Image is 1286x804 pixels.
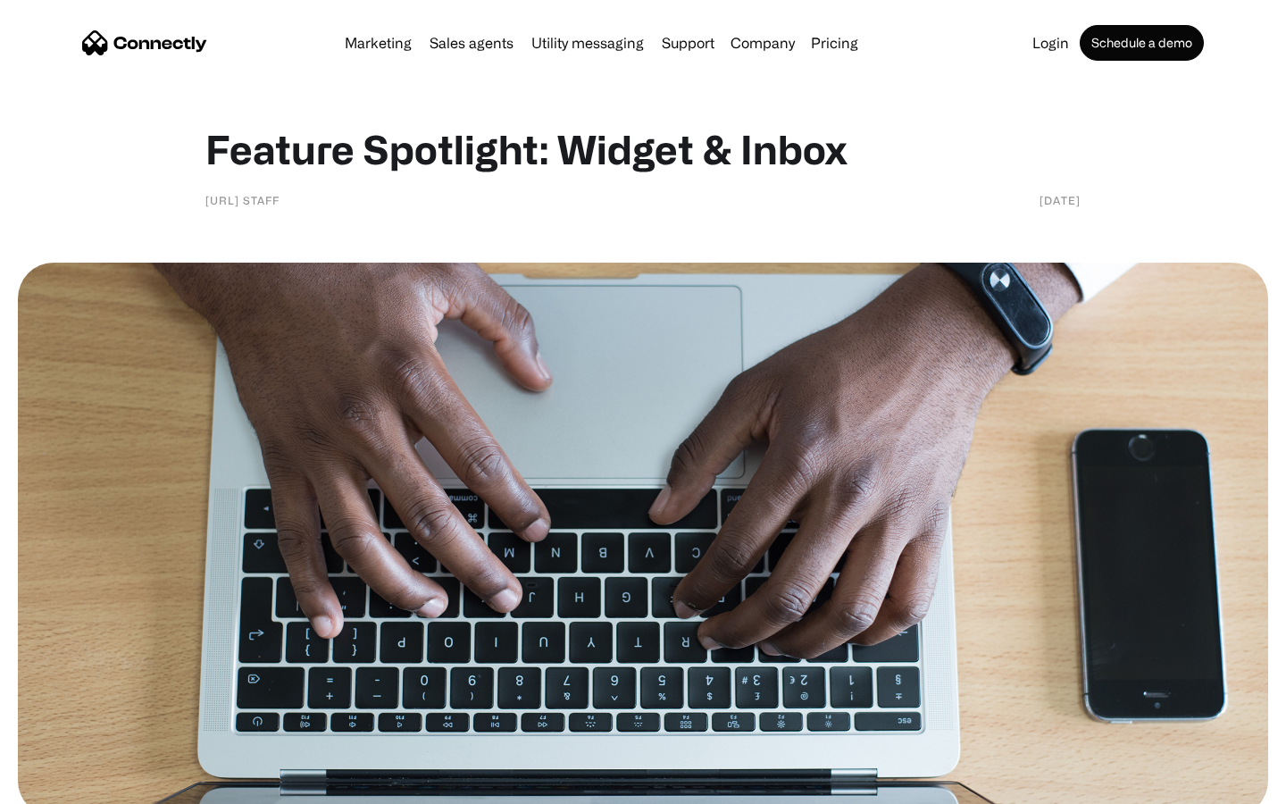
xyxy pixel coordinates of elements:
div: Company [731,30,795,55]
a: Marketing [338,36,419,50]
a: Pricing [804,36,865,50]
a: Login [1025,36,1076,50]
h1: Feature Spotlight: Widget & Inbox [205,125,1081,173]
aside: Language selected: English [18,773,107,798]
a: Sales agents [422,36,521,50]
ul: Language list [36,773,107,798]
a: Support [655,36,722,50]
a: Schedule a demo [1080,25,1204,61]
div: [DATE] [1040,191,1081,209]
div: [URL] staff [205,191,280,209]
a: Utility messaging [524,36,651,50]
